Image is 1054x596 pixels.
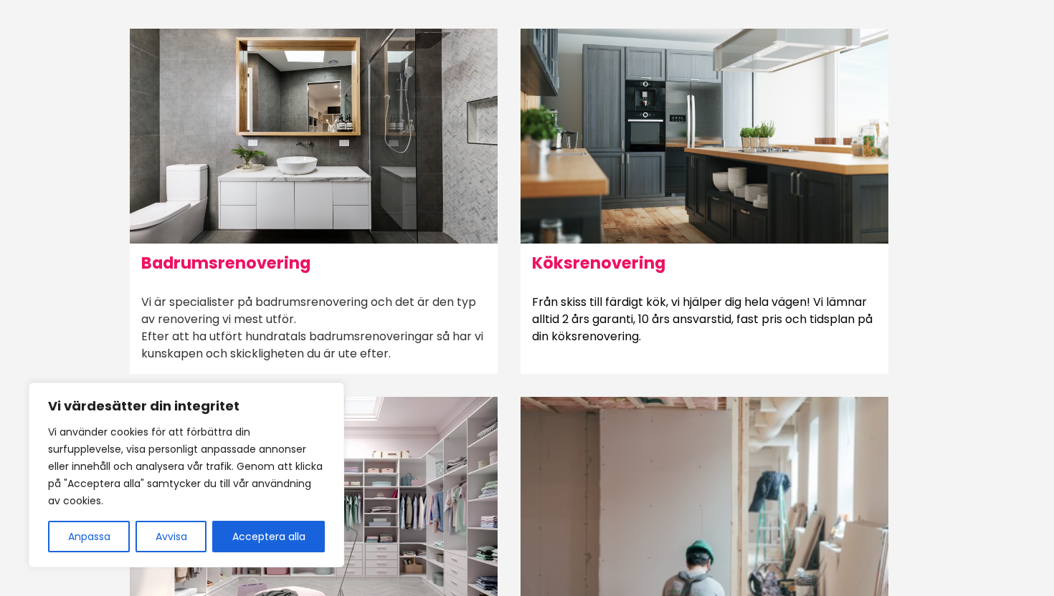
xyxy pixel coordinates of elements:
[136,521,206,552] button: Avvisa
[48,423,325,509] p: Vi använder cookies för att förbättra din surfupplevelse, visa personligt anpassade annonser elle...
[521,244,888,282] h6: Köksrenovering
[48,398,325,415] p: Vi värdesätter din integritet
[130,282,498,374] p: Vi är specialister på badrumsrenovering och det är den typ av renovering vi mest utför. Efter att...
[48,521,130,552] button: Anpassa
[521,29,888,357] a: Köksrenovering Från skiss till färdigt kök, vi hjälper dig hela vägen! Vi lämnar alltid 2 års gar...
[130,29,498,374] a: Badrumsrenovering Vi är specialister på badrumsrenovering och det är den typ av renovering vi mes...
[212,521,325,552] button: Acceptera alla
[521,282,888,357] p: Från skiss till färdigt kök, vi hjälper dig hela vägen! Vi lämnar alltid 2 års garanti, 10 års an...
[130,244,498,282] h6: Badrumsrenovering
